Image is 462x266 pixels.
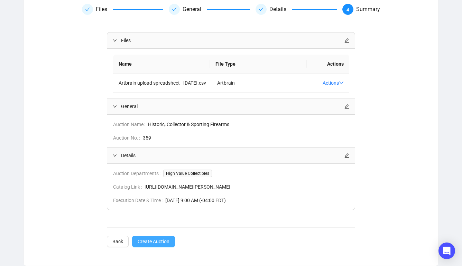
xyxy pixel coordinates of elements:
[138,238,169,245] span: Create Auction
[169,4,250,15] div: General
[256,4,337,15] div: Details
[339,80,344,85] span: down
[356,4,380,15] div: Summary
[113,74,212,93] td: Artbrain upload spreadsheet - [DATE].csv
[344,153,349,158] span: edit
[148,121,350,128] span: Historic, Collector & Sporting Firearms
[217,80,235,86] span: Artbrain
[163,170,212,177] span: High Value Collectibles
[113,121,148,128] span: Auction Name
[113,38,117,42] span: expanded
[107,236,129,247] button: Back
[107,98,355,114] div: Generaledit
[342,4,380,15] div: 4Summary
[113,134,143,142] span: Auction No.
[132,236,175,247] button: Create Auction
[113,153,117,158] span: expanded
[113,170,163,177] span: Auction Departments
[344,104,349,109] span: edit
[143,134,350,142] span: 359
[113,197,165,204] span: Execution Date & Time
[107,148,355,163] div: Detailsedit
[210,55,307,74] th: File Type
[259,7,264,12] span: check
[121,37,345,44] span: Files
[113,55,210,74] th: Name
[165,197,350,204] span: [DATE] 9:00 AM (-04:00 EDT)
[346,7,349,12] span: 4
[183,4,207,15] div: General
[269,4,292,15] div: Details
[344,38,349,43] span: edit
[145,183,350,191] span: [URL][DOMAIN_NAME][PERSON_NAME]
[112,238,123,245] span: Back
[307,55,349,74] th: Actions
[113,104,117,108] span: expanded
[96,4,113,15] div: Files
[121,152,345,159] span: Details
[323,80,344,86] a: Actions
[107,32,355,48] div: Filesedit
[121,103,345,110] span: General
[438,243,455,259] div: Open Intercom Messenger
[85,7,90,12] span: check
[82,4,163,15] div: Files
[172,7,177,12] span: check
[113,183,145,191] span: Catalog Link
